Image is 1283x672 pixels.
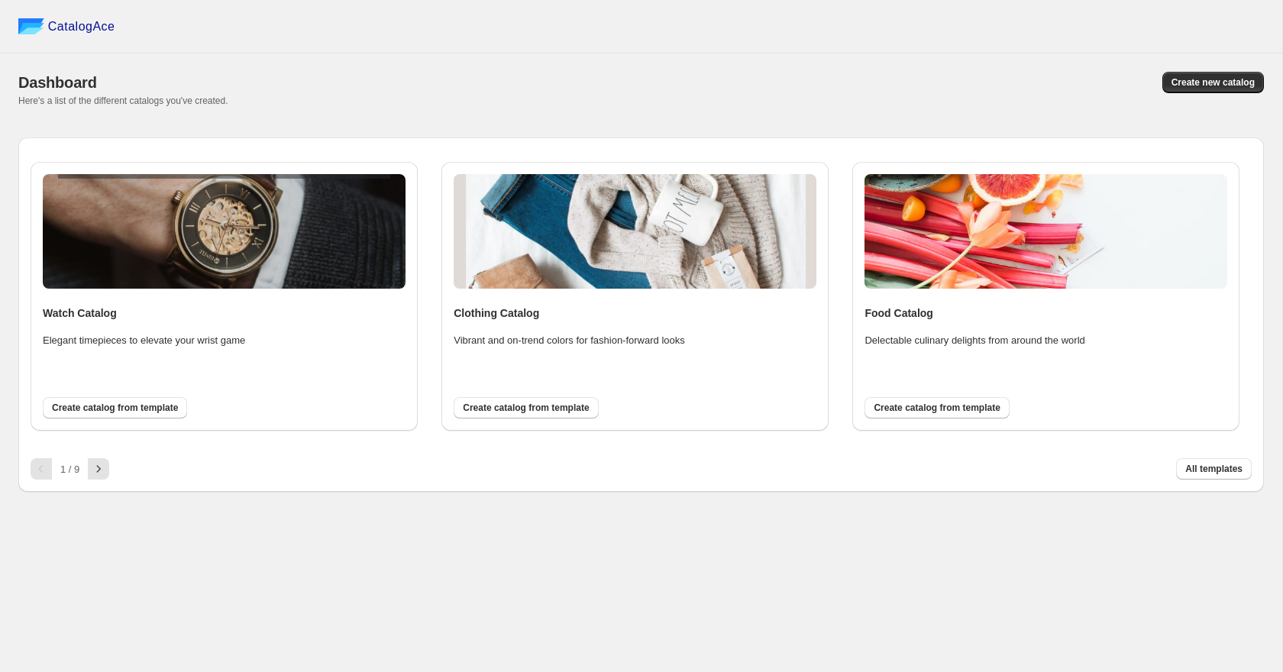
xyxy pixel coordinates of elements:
[48,19,115,34] span: CatalogAce
[18,74,97,91] span: Dashboard
[18,18,44,34] img: catalog ace
[43,333,287,348] p: Elegant timepieces to elevate your wrist game
[454,333,698,348] p: Vibrant and on-trend colors for fashion-forward looks
[1172,76,1255,89] span: Create new catalog
[1185,463,1243,475] span: All templates
[43,397,187,418] button: Create catalog from template
[43,174,406,289] img: watch
[463,402,589,414] span: Create catalog from template
[454,305,816,321] h4: Clothing Catalog
[43,305,406,321] h4: Watch Catalog
[18,95,228,106] span: Here's a list of the different catalogs you've created.
[864,174,1227,289] img: food
[1162,72,1264,93] button: Create new catalog
[454,174,816,289] img: clothing
[60,464,79,475] span: 1 / 9
[864,305,1227,321] h4: Food Catalog
[52,402,178,414] span: Create catalog from template
[454,397,598,418] button: Create catalog from template
[864,333,1109,348] p: Delectable culinary delights from around the world
[1176,458,1252,480] button: All templates
[874,402,1000,414] span: Create catalog from template
[864,397,1009,418] button: Create catalog from template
